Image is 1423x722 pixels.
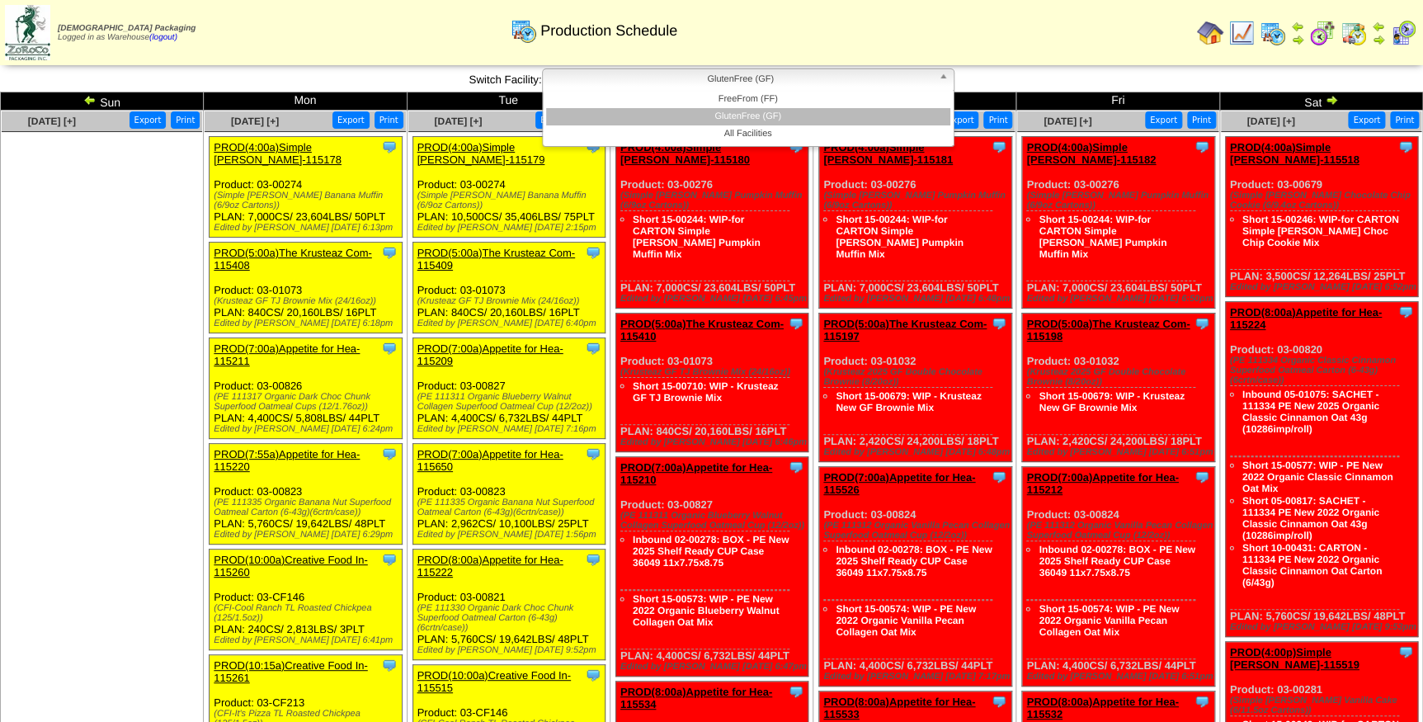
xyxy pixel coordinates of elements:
[381,244,398,261] img: Tooltip
[434,116,482,127] a: [DATE] [+]
[417,554,563,578] a: PROD(8:00a)Appetite for Hea-115222
[1230,696,1418,715] div: (Simple [PERSON_NAME] Vanilla Cake (6/11.5oz Cartons))
[823,471,975,496] a: PROD(7:00a)Appetite for Hea-115526
[1230,306,1382,331] a: PROD(8:00a)Appetite for Hea-115224
[417,342,563,367] a: PROD(7:00a)Appetite for Hea-115209
[1026,191,1214,210] div: (Simple [PERSON_NAME] Pumpkin Muffin (6/9oz Cartons))
[633,593,780,628] a: Short 15-00573: WIP - PE New 2022 Organic Blueberry Walnut Collagen Oat Mix
[417,223,605,233] div: Edited by [PERSON_NAME] [DATE] 2:15pm
[1230,356,1418,385] div: (PE 111334 Organic Classic Cinnamon Superfood Oatmeal Carton (6-43g)(6crtn/case))
[836,544,992,578] a: Inbound 02-00278: BOX - PE New 2025 Shelf Ready CUP Case 36049 11x7.75x8.75
[149,33,177,42] a: (logout)
[417,191,605,210] div: (Simple [PERSON_NAME] Banana Muffin (6/9oz Cartons))
[823,294,1011,304] div: Edited by [PERSON_NAME] [DATE] 6:48pm
[214,342,360,367] a: PROD(7:00a)Appetite for Hea-115211
[210,243,403,333] div: Product: 03-01073 PLAN: 840CS / 20,160LBS / 16PLT
[620,191,808,210] div: (Simple [PERSON_NAME] Pumpkin Muffin (6/9oz Cartons))
[633,214,761,260] a: Short 15-00244: WIP-for CARTON Simple [PERSON_NAME] Pumpkin Muffin Mix
[615,457,808,677] div: Product: 03-00827 PLAN: 4,400CS / 6,732LBS / 44PLT
[1039,214,1166,260] a: Short 15-00244: WIP-for CARTON Simple [PERSON_NAME] Pumpkin Muffin Mix
[823,521,1011,540] div: (PE 111312 Organic Vanilla Pecan Collagen Superfood Oatmeal Cup (12/2oz))
[1260,20,1286,46] img: calendarprod.gif
[407,92,610,111] td: Tue
[1230,191,1418,210] div: (Simple [PERSON_NAME] Chocolate Chip Cookie (6/9.4oz Cartons))
[1309,20,1336,46] img: calendarblend.gif
[412,444,605,545] div: Product: 03-00823 PLAN: 2,962CS / 10,100LBS / 25PLT
[1026,294,1214,304] div: Edited by [PERSON_NAME] [DATE] 6:50pm
[28,116,76,127] a: [DATE] [+]
[210,137,403,238] div: Product: 03-00274 PLAN: 7,000CS / 23,604LBS / 50PLT
[511,17,537,44] img: calendarprod.gif
[620,461,772,486] a: PROD(7:00a)Appetite for Hea-115210
[819,137,1012,309] div: Product: 03-00276 PLAN: 7,000CS / 23,604LBS / 50PLT
[1026,471,1178,496] a: PROD(7:00a)Appetite for Hea-115212
[1242,495,1379,541] a: Short 05-00817: SACHET - 111334 PE New 2022 Organic Classic Cinnamon Oat 43g (10286imp/roll)
[1016,92,1219,111] td: Fri
[620,141,750,166] a: PROD(4:00a)Simple [PERSON_NAME]-115180
[535,111,572,129] button: Export
[210,444,403,545] div: Product: 03-00823 PLAN: 5,760CS / 19,642LBS / 48PLT
[417,669,571,694] a: PROD(10:00a)Creative Food In-115515
[991,693,1007,710] img: Tooltip
[1390,20,1416,46] img: calendarcustomer.gif
[1026,447,1214,457] div: Edited by [PERSON_NAME] [DATE] 6:51pm
[210,550,403,650] div: Product: 03-CF146 PLAN: 240CS / 2,813LBS / 3PLT
[823,447,1011,457] div: Edited by [PERSON_NAME] [DATE] 6:48pm
[1390,111,1419,129] button: Print
[633,380,779,403] a: Short 15-00710: WIP - Krusteaz GF TJ Brownie Mix
[819,467,1012,687] div: Product: 03-00824 PLAN: 4,400CS / 6,732LBS / 44PLT
[1194,693,1210,710] img: Tooltip
[620,367,808,377] div: (Krusteaz GF TJ Brownie Mix (24/16oz))
[214,223,402,233] div: Edited by [PERSON_NAME] [DATE] 6:13pm
[1039,544,1194,578] a: Inbound 02-00278: BOX - PE New 2025 Shelf Ready CUP Case 36049 11x7.75x8.75
[1039,603,1179,638] a: Short 15-00574: WIP - PE New 2022 Organic Vanilla Pecan Collagen Oat Mix
[1242,542,1382,588] a: Short 10-00431: CARTON - 111334 PE New 2022 Organic Classic Cinnamon Oat Carton (6/43g)
[788,315,804,332] img: Tooltip
[1194,315,1210,332] img: Tooltip
[836,214,964,260] a: Short 15-00244: WIP-for CARTON Simple [PERSON_NAME] Pumpkin Muffin Mix
[620,662,808,672] div: Edited by [PERSON_NAME] [DATE] 6:47pm
[214,191,402,210] div: (Simple [PERSON_NAME] Banana Muffin (6/9oz Cartons))
[417,392,605,412] div: (PE 111311 Organic Blueberry Walnut Collagen Superfood Oatmeal Cup (12/2oz))
[1230,141,1359,166] a: PROD(4:00a)Simple [PERSON_NAME]-115518
[823,672,1011,682] div: Edited by [PERSON_NAME] [DATE] 7:17pm
[1145,111,1182,129] button: Export
[231,116,279,127] span: [DATE] [+]
[5,5,50,60] img: zoroco-logo-small.webp
[1044,116,1091,127] a: [DATE] [+]
[381,446,398,462] img: Tooltip
[788,683,804,700] img: Tooltip
[417,645,605,655] div: Edited by [PERSON_NAME] [DATE] 9:52pm
[214,448,360,473] a: PROD(7:55a)Appetite for Hea-115220
[1,92,204,111] td: Sun
[381,340,398,356] img: Tooltip
[823,191,1011,210] div: (Simple [PERSON_NAME] Pumpkin Muffin (6/9oz Cartons))
[823,318,987,342] a: PROD(5:00a)The Krusteaz Com-115197
[1341,20,1367,46] img: calendarinout.gif
[58,24,196,33] span: [DEMOGRAPHIC_DATA] Packaging
[823,141,953,166] a: PROD(4:00a)Simple [PERSON_NAME]-115181
[819,314,1012,462] div: Product: 03-01032 PLAN: 2,420CS / 24,200LBS / 18PLT
[214,554,367,578] a: PROD(10:00a)Creative Food In-115260
[417,141,545,166] a: PROD(4:00a)Simple [PERSON_NAME]-115179
[1225,302,1418,637] div: Product: 03-00820 PLAN: 5,760CS / 19,642LBS / 48PLT
[417,498,605,517] div: (PE 111335 Organic Banana Nut Superfood Oatmeal Carton (6-43g)(6crtn/case))
[983,111,1012,129] button: Print
[417,603,605,633] div: (PE 111330 Organic Dark Choc Chunk Superfood Oatmeal Carton (6-43g)(6crtn/case))
[1230,282,1418,292] div: Edited by [PERSON_NAME] [DATE] 6:52pm
[620,437,808,447] div: Edited by [PERSON_NAME] [DATE] 6:46pm
[1372,33,1385,46] img: arrowright.gif
[585,244,601,261] img: Tooltip
[1348,111,1385,129] button: Export
[1230,622,1418,632] div: Edited by [PERSON_NAME] [DATE] 9:53pm
[1026,141,1156,166] a: PROD(4:00a)Simple [PERSON_NAME]-115182
[620,294,808,304] div: Edited by [PERSON_NAME] [DATE] 6:45pm
[1372,20,1385,33] img: arrowleft.gif
[412,137,605,238] div: Product: 03-00274 PLAN: 10,500CS / 35,406LBS / 75PLT
[1194,469,1210,485] img: Tooltip
[1246,116,1294,127] a: [DATE] [+]
[1397,644,1414,660] img: Tooltip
